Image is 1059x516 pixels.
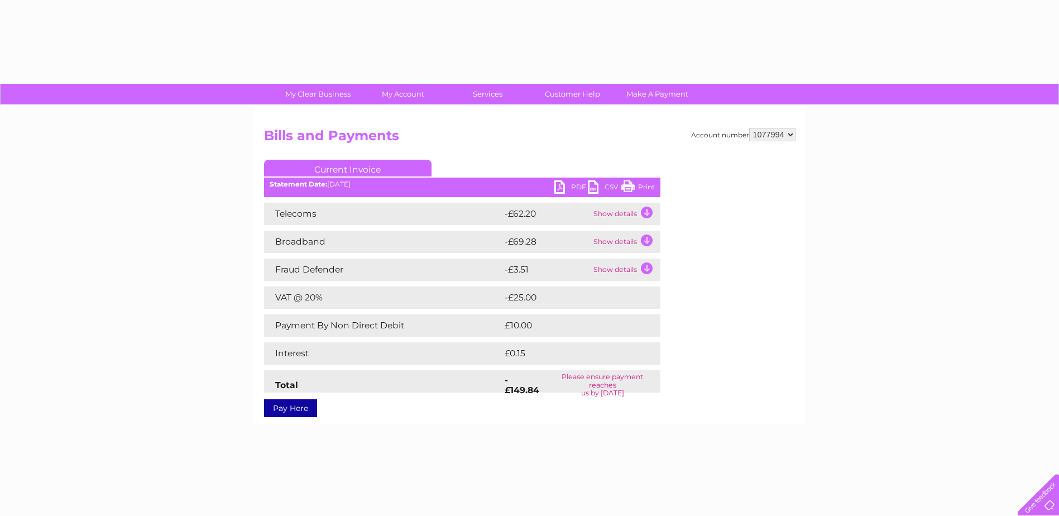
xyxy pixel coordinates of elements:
strong: -£149.84 [505,375,539,395]
td: £10.00 [502,314,638,337]
td: £0.15 [502,342,632,365]
td: Show details [591,203,660,225]
td: -£3.51 [502,259,591,281]
td: -£25.00 [502,286,640,309]
td: Telecoms [264,203,502,225]
a: Services [442,84,534,104]
strong: Total [275,380,298,390]
div: Account number [691,128,796,141]
td: VAT @ 20% [264,286,502,309]
td: Show details [591,259,660,281]
a: Print [621,180,655,197]
td: Broadband [264,231,502,253]
td: Payment By Non Direct Debit [264,314,502,337]
td: -£69.28 [502,231,591,253]
td: Interest [264,342,502,365]
td: Show details [591,231,660,253]
a: Current Invoice [264,160,432,176]
div: [DATE] [264,180,660,188]
td: Please ensure payment reaches us by [DATE] [545,370,660,400]
a: PDF [554,180,588,197]
a: Customer Help [526,84,619,104]
a: Pay Here [264,399,317,417]
a: My Clear Business [272,84,364,104]
td: -£62.20 [502,203,591,225]
b: Statement Date: [270,180,327,188]
td: Fraud Defender [264,259,502,281]
a: My Account [357,84,449,104]
h2: Bills and Payments [264,128,796,149]
a: CSV [588,180,621,197]
a: Make A Payment [611,84,703,104]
